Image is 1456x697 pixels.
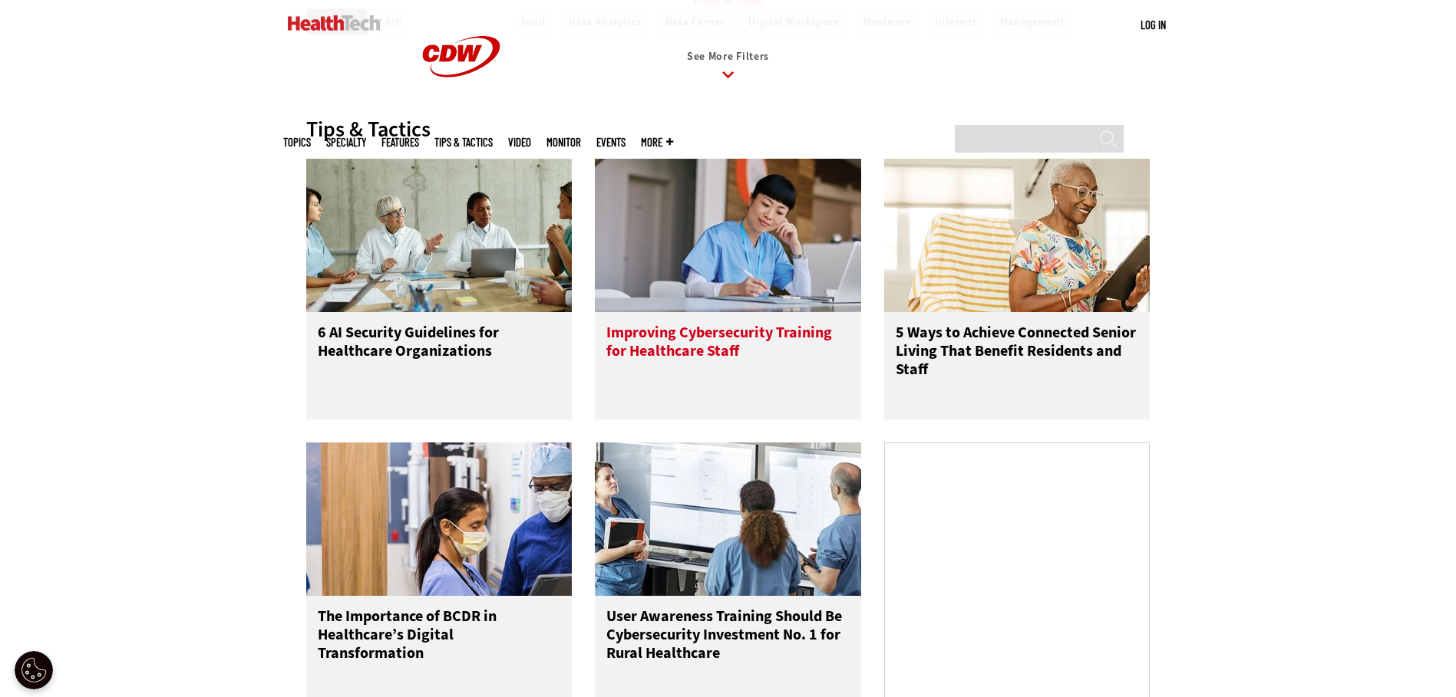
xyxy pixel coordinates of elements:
button: Open Preferences [15,651,53,689]
a: Networking Solutions for Senior Living 5 Ways to Achieve Connected Senior Living That Benefit Res... [884,159,1151,419]
h3: Improving Cybersecurity Training for Healthcare Staff [606,324,850,385]
a: Video [508,136,531,148]
img: Doctors reviewing tablet [306,442,573,596]
span: More [641,136,673,148]
a: MonITor [546,136,581,148]
img: Doctors reviewing information boards [595,442,861,596]
a: Events [596,136,626,148]
a: Log in [1141,18,1166,31]
img: Networking Solutions for Senior Living [884,159,1151,312]
a: Doctors meeting in the office 6 AI Security Guidelines for Healthcare Organizations [306,159,573,419]
a: nurse studying on computer Improving Cybersecurity Training for Healthcare Staff [595,159,861,419]
h3: User Awareness Training Should Be Cybersecurity Investment No. 1 for Rural Healthcare [606,607,850,669]
h3: 5 Ways to Achieve Connected Senior Living That Benefit Residents and Staff [896,324,1139,385]
a: Features [381,136,419,148]
div: Cookie Settings [15,651,53,689]
span: Topics [283,136,311,148]
span: Specialty [326,136,366,148]
div: Tips & Tactics [306,116,1151,143]
img: Doctors meeting in the office [306,159,573,312]
h3: 6 AI Security Guidelines for Healthcare Organizations [318,324,561,385]
div: User menu [1141,17,1166,33]
a: CDW [404,101,519,117]
a: Tips & Tactics [434,136,493,148]
iframe: advertisement [902,475,1132,667]
img: Home [288,15,381,31]
img: nurse studying on computer [595,159,861,312]
h3: The Importance of BCDR in Healthcare’s Digital Transformation [318,607,561,669]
